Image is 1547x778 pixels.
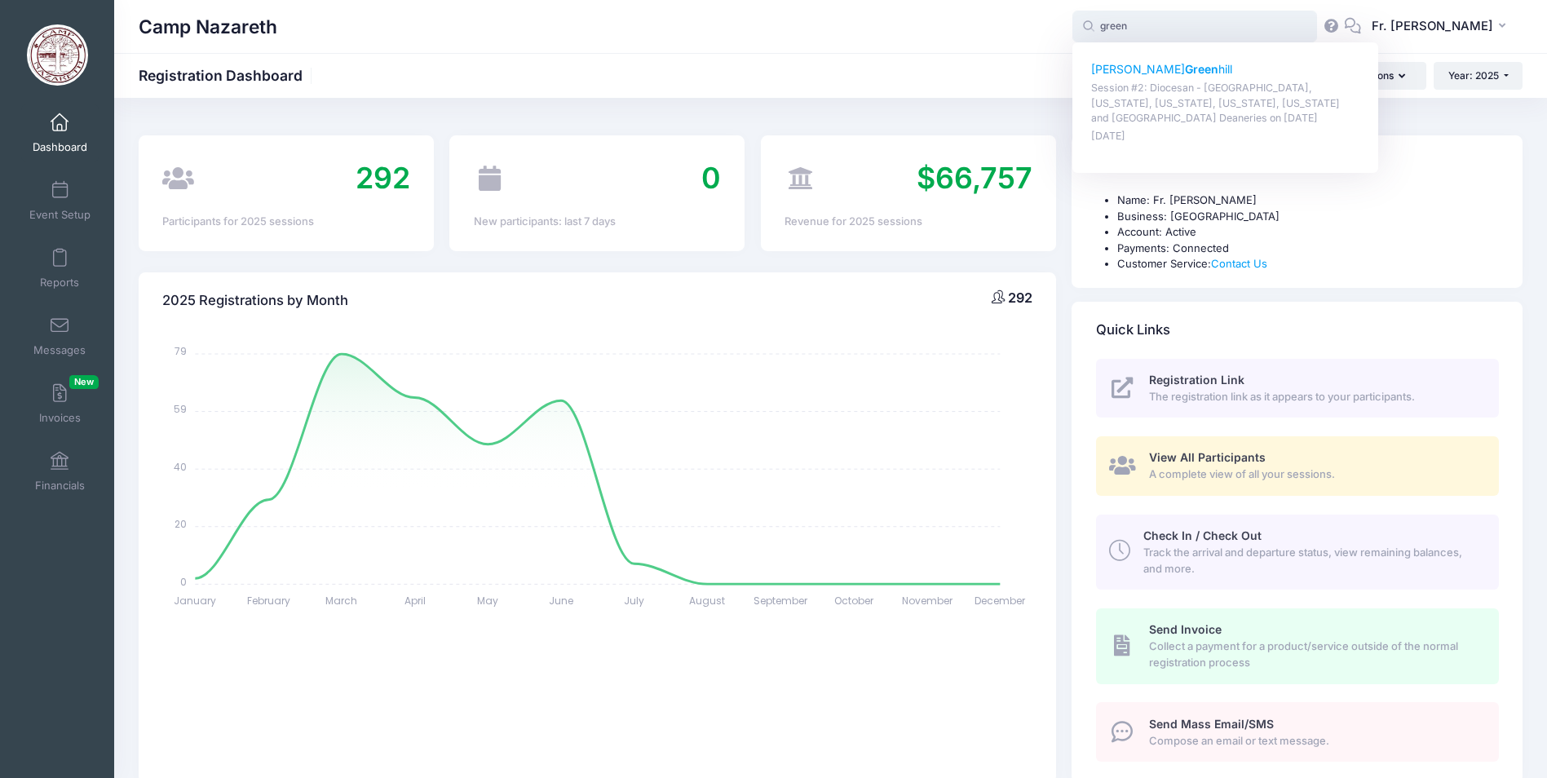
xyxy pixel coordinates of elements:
[29,208,91,222] span: Event Setup
[181,574,188,588] tspan: 0
[162,277,348,324] h4: 2025 Registrations by Month
[162,214,409,230] div: Participants for 2025 sessions
[40,276,79,290] span: Reports
[139,67,316,84] h1: Registration Dashboard
[21,443,99,500] a: Financials
[902,594,953,608] tspan: November
[785,214,1032,230] div: Revenue for 2025 sessions
[975,594,1027,608] tspan: December
[21,104,99,161] a: Dashboard
[701,160,721,196] span: 0
[1117,224,1499,241] li: Account: Active
[1008,290,1032,306] span: 292
[356,160,410,196] span: 292
[1117,192,1499,209] li: Name: Fr. [PERSON_NAME]
[1149,733,1480,749] span: Compose an email or text message.
[624,594,644,608] tspan: July
[1096,515,1499,590] a: Check In / Check Out Track the arrival and departure status, view remaining balances, and more.
[754,594,808,608] tspan: September
[21,375,99,432] a: InvoicesNew
[27,24,88,86] img: Camp Nazareth
[33,343,86,357] span: Messages
[175,402,188,416] tspan: 59
[1143,528,1262,542] span: Check In / Check Out
[1211,257,1267,270] a: Contact Us
[474,214,721,230] div: New participants: last 7 days
[139,8,277,46] h1: Camp Nazareth
[21,240,99,297] a: Reports
[1143,545,1480,577] span: Track the arrival and departure status, view remaining balances, and more.
[1096,436,1499,496] a: View All Participants A complete view of all your sessions.
[1149,466,1480,483] span: A complete view of all your sessions.
[917,160,1032,196] span: $66,757
[1448,69,1499,82] span: Year: 2025
[175,344,188,358] tspan: 79
[1149,450,1266,464] span: View All Participants
[834,594,874,608] tspan: October
[1149,389,1480,405] span: The registration link as it appears to your participants.
[1372,17,1493,35] span: Fr. [PERSON_NAME]
[549,594,573,608] tspan: June
[1117,209,1499,225] li: Business: [GEOGRAPHIC_DATA]
[35,479,85,493] span: Financials
[175,594,217,608] tspan: January
[247,594,290,608] tspan: February
[1344,62,1425,90] button: Actions
[1091,129,1360,144] p: [DATE]
[1072,11,1317,43] input: Search by First Name, Last Name, or Email...
[1149,373,1244,387] span: Registration Link
[21,307,99,365] a: Messages
[69,375,99,389] span: New
[690,594,726,608] tspan: August
[326,594,358,608] tspan: March
[1149,717,1274,731] span: Send Mass Email/SMS
[1096,359,1499,418] a: Registration Link The registration link as it appears to your participants.
[1117,256,1499,272] li: Customer Service:
[1149,622,1222,636] span: Send Invoice
[1149,639,1480,670] span: Collect a payment for a product/service outside of the normal registration process
[39,411,81,425] span: Invoices
[1091,81,1360,126] p: Session #2: Diocesan - [GEOGRAPHIC_DATA], [US_STATE], [US_STATE], [US_STATE], [US_STATE] and [GEO...
[1185,62,1218,76] strong: Green
[1096,702,1499,762] a: Send Mass Email/SMS Compose an email or text message.
[175,517,188,531] tspan: 20
[1117,241,1499,257] li: Payments: Connected
[33,140,87,154] span: Dashboard
[1434,62,1523,90] button: Year: 2025
[175,459,188,473] tspan: 40
[1096,608,1499,683] a: Send Invoice Collect a payment for a product/service outside of the normal registration process
[1091,61,1360,78] p: [PERSON_NAME] hill
[1361,8,1523,46] button: Fr. [PERSON_NAME]
[404,594,426,608] tspan: April
[1096,307,1170,353] h4: Quick Links
[21,172,99,229] a: Event Setup
[478,594,499,608] tspan: May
